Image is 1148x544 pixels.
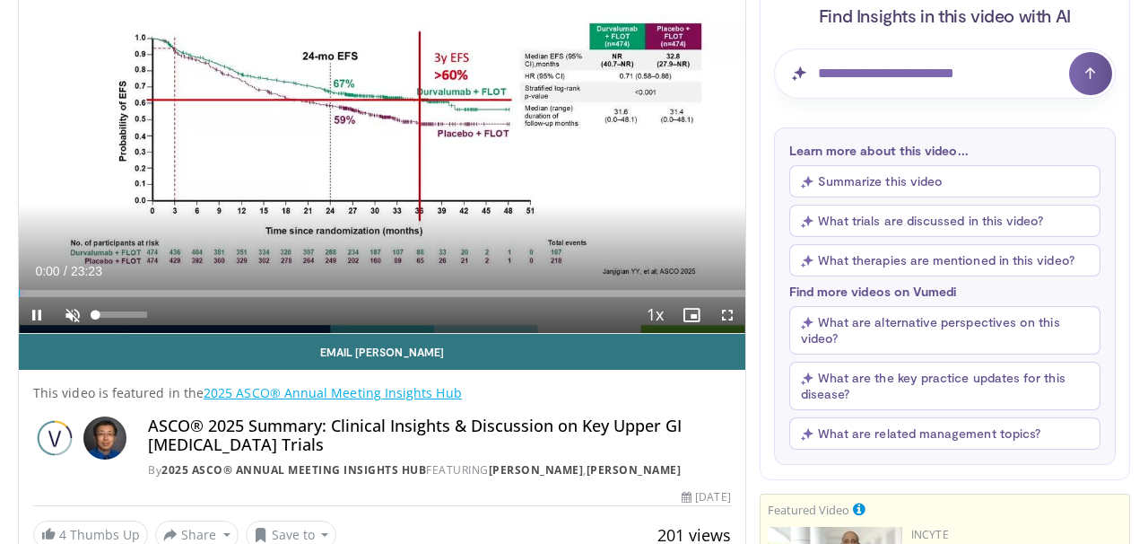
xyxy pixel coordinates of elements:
a: 2025 ASCO® Annual Meeting Insights Hub [204,384,462,401]
button: What therapies are mentioned in this video? [789,244,1100,276]
img: Avatar [83,417,126,460]
button: Pause [19,297,55,333]
div: By FEATURING , [148,462,731,478]
span: / [64,264,67,278]
a: Incyte [911,527,949,542]
h4: ASCO® 2025 Summary: Clinical Insights & Discussion on Key Upper GI [MEDICAL_DATA] Trials [148,417,731,455]
button: What are alternative perspectives on this video? [789,306,1100,355]
button: Unmute [55,297,91,333]
a: Email [PERSON_NAME] [19,334,745,370]
a: [PERSON_NAME] [587,462,682,478]
button: Summarize this video [789,165,1100,197]
span: 0:00 [35,264,59,278]
div: Volume Level [95,311,146,318]
small: Featured Video [768,502,849,518]
button: Enable picture-in-picture mode [674,297,709,333]
a: 2025 ASCO® Annual Meeting Insights Hub [161,462,426,478]
button: Fullscreen [709,297,745,333]
button: What are related management topics? [789,417,1100,450]
button: What trials are discussed in this video? [789,205,1100,237]
p: Learn more about this video... [789,143,1100,158]
h4: Find Insights in this video with AI [774,4,1116,27]
div: Progress Bar [19,290,745,297]
span: 4 [59,526,66,543]
button: What are the key practice updates for this disease? [789,362,1100,410]
img: 2025 ASCO® Annual Meeting Insights Hub [33,417,76,460]
p: Find more videos on Vumedi [789,284,1100,299]
a: [PERSON_NAME] [489,462,584,478]
input: Question for AI [774,48,1116,99]
button: Playback Rate [638,297,674,333]
div: [DATE] [682,489,730,505]
p: This video is featured in the [33,384,731,402]
span: 23:23 [71,264,102,278]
